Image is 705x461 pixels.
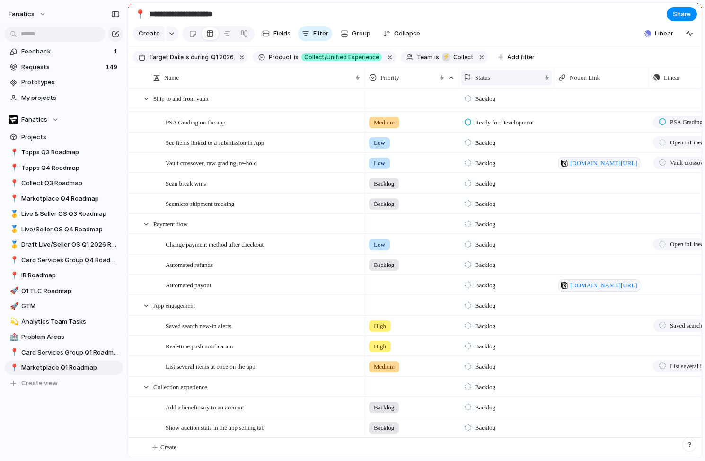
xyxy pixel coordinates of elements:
span: Live & Seller OS Q3 Roadmap [21,209,120,219]
span: Notion Link [570,73,600,82]
span: Add filter [507,53,535,62]
span: Backlog [475,159,495,168]
span: fanatics [9,9,35,19]
span: Backlog [475,179,495,188]
div: 📍 [10,270,17,281]
span: Change payment method after checkout [166,239,264,249]
a: My projects [5,91,123,105]
span: Filter [313,29,328,38]
button: is [432,52,441,62]
span: Q1 TLC Roadmap [21,286,120,296]
span: during [189,53,209,62]
span: Backlog [475,240,495,249]
span: Backlog [475,321,495,331]
button: 📍 [9,194,18,204]
span: App engagement [153,300,195,310]
span: Seamless shipment tracking [166,198,234,209]
span: Team [417,53,432,62]
div: 📍 [10,347,17,358]
span: Backlog [475,423,495,433]
span: Problem Areas [21,332,120,342]
button: 📍 [9,178,18,188]
span: Backlog [374,199,394,209]
span: GTM [21,301,120,311]
div: 🥇Live & Seller OS Q3 Roadmap [5,207,123,221]
span: Collect Q3 Roadmap [21,178,120,188]
button: Linear [641,27,677,41]
span: Linear [655,29,673,38]
div: 📍Marketplace Q4 Roadmap [5,192,123,206]
button: Create [133,26,165,41]
button: Group [336,26,375,41]
span: Show auction stats in the app selling tab [166,422,264,433]
span: Real-time push notification [166,340,233,351]
a: Requests149 [5,60,123,74]
button: fanatics [4,7,51,22]
span: Topps Q3 Roadmap [21,148,120,157]
span: Medium [374,118,395,127]
div: ⚡ [442,53,450,61]
div: 🥇Live/Seller OS Q4 Roadmap [5,222,123,237]
button: Filter [298,26,332,41]
div: 📍Topps Q4 Roadmap [5,161,123,175]
span: Create view [21,379,58,388]
div: 📍 [10,363,17,373]
span: Backlog [475,281,495,290]
span: Ready for Development [475,118,534,127]
span: Priority [380,73,399,82]
span: Backlog [475,94,495,104]
button: Fields [258,26,294,41]
span: Prototypes [21,78,120,87]
span: Requests [21,62,103,72]
div: 🥇 [10,209,17,220]
span: Backlog [475,342,495,351]
span: Backlog [475,138,495,148]
div: 📍Card Services Group Q4 Roadmap [5,253,123,267]
span: Share [673,9,691,19]
a: 🚀Q1 TLC Roadmap [5,284,123,298]
span: Medium [374,362,395,372]
span: Add a beneficiary to an account [166,401,244,412]
a: 💫Analytics Team Tasks [5,315,123,329]
a: 📍Collect Q3 Roadmap [5,176,123,190]
span: Backlog [475,301,495,310]
a: 🏥Problem Areas [5,330,123,344]
span: Live/Seller OS Q4 Roadmap [21,225,120,234]
a: [DOMAIN_NAME][URL] [558,279,640,292]
button: 🚀 [9,286,18,296]
span: Vault crossover, raw grading, re-hold [166,157,257,168]
div: 📍IR Roadmap [5,268,123,283]
span: Card Services Group Q4 Roadmap [21,256,120,265]
span: High [374,321,386,331]
span: 1 [114,47,119,56]
button: 🥇 [9,240,18,249]
button: Share [667,7,697,21]
span: Backlog [374,179,394,188]
span: My projects [21,93,120,103]
span: Linear [664,73,680,82]
a: 📍Topps Q3 Roadmap [5,145,123,160]
button: Collapse [379,26,424,41]
div: 🥇 [10,239,17,250]
button: 🥇 [9,209,18,219]
span: Backlog [374,423,394,433]
button: is [292,52,300,62]
button: 🥇 [9,225,18,234]
a: Feedback1 [5,44,123,59]
div: 📍 [135,8,145,20]
span: Collect [453,53,474,62]
button: Add filter [493,51,540,64]
button: 📍 [9,348,18,357]
button: 📍 [9,256,18,265]
span: Projects [21,133,120,142]
button: Collect/Unified Experience [300,52,384,62]
div: 🚀 [10,285,17,296]
div: 📍 [10,162,17,173]
span: Fields [273,29,291,38]
span: Automated refunds [166,259,213,270]
div: 📍 [10,178,17,189]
